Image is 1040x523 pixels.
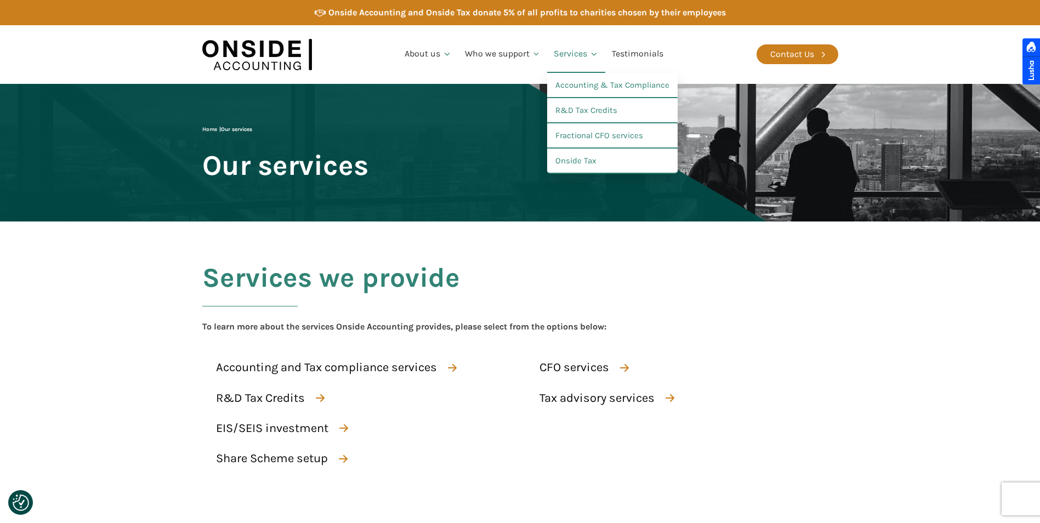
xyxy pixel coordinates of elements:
[458,36,548,73] a: Who we support
[202,150,368,180] span: Our services
[526,386,684,411] a: Tax advisory services
[202,355,467,380] a: Accounting and Tax compliance services
[757,44,838,64] a: Contact Us
[221,126,252,133] span: Our services
[202,320,606,334] div: To learn more about the services Onside Accounting provides, please select from the options below:
[216,358,437,377] div: Accounting and Tax compliance services
[13,494,29,511] img: Revisit consent button
[202,126,252,133] span: |
[216,449,328,468] div: Share Scheme setup
[202,386,334,411] a: R&D Tax Credits
[547,149,678,174] a: Onside Tax
[539,389,655,408] div: Tax advisory services
[202,446,357,471] a: Share Scheme setup
[216,389,305,408] div: R&D Tax Credits
[202,33,312,76] img: Onside Accounting
[202,126,217,133] a: Home
[398,36,458,73] a: About us
[547,98,678,123] a: R&D Tax Credits
[547,73,678,98] a: Accounting & Tax Compliance
[202,416,358,441] a: EIS/SEIS investment
[526,355,639,380] a: CFO services
[539,358,609,377] div: CFO services
[770,47,814,61] div: Contact Us
[547,123,678,149] a: Fractional CFO services
[547,36,605,73] a: Services
[216,419,328,438] div: EIS/SEIS investment
[328,5,726,20] div: Onside Accounting and Onside Tax donate 5% of all profits to charities chosen by their employees
[605,36,670,73] a: Testimonials
[202,263,460,320] h2: Services we provide
[13,494,29,511] button: Consent Preferences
